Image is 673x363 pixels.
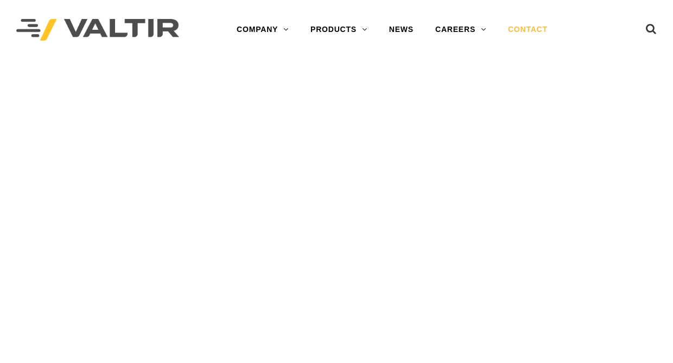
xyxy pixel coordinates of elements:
img: Valtir [16,19,179,41]
a: CONTACT [497,19,558,41]
a: PRODUCTS [300,19,378,41]
a: COMPANY [226,19,300,41]
a: CAREERS [424,19,497,41]
a: NEWS [378,19,424,41]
